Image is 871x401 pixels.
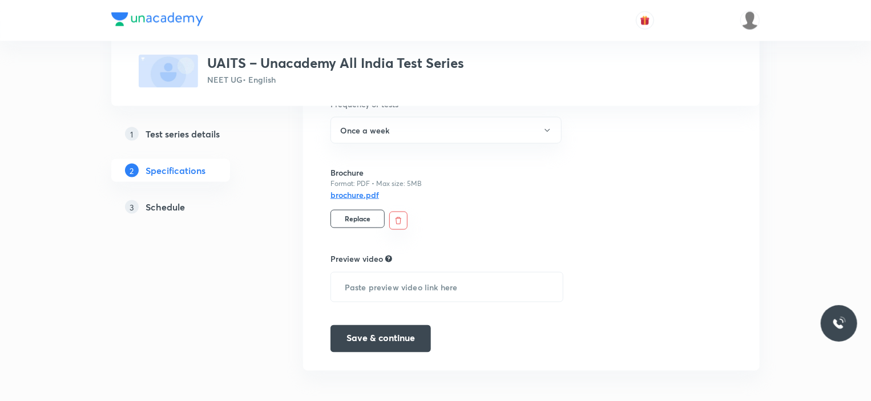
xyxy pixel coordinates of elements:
[330,189,379,201] h6: brochure.pdf
[330,253,383,265] h6: Preview video
[640,15,650,26] img: avatar
[111,13,203,29] a: Company Logo
[125,127,139,141] p: 1
[330,325,431,353] button: Save & continue
[146,200,185,214] h5: Schedule
[111,13,203,26] img: Company Logo
[740,11,760,30] img: Organic Chemistry
[330,167,563,179] h6: Brochure
[146,127,220,141] h5: Test series details
[331,273,563,302] input: Paste preview video link here
[330,117,562,144] button: Once a week
[207,74,464,86] p: NEET UG • English
[111,196,267,218] a: 3Schedule
[636,11,654,30] button: avatar
[832,317,846,330] img: ttu
[111,123,267,145] a: 1Test series details
[146,164,205,177] h5: Specifications
[139,55,198,88] img: fallback-thumbnail.png
[330,210,385,228] p: Replace
[207,55,464,71] h3: UAITS – Unacademy All India Test Series
[330,179,563,189] p: Format: PDF • Max size: 5MB
[125,164,139,177] p: 2
[125,200,139,214] p: 3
